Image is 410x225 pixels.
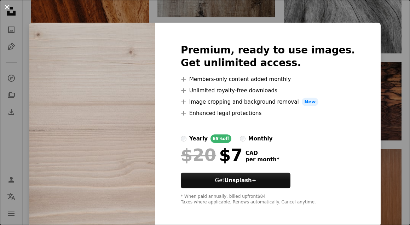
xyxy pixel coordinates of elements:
span: CAD [246,150,279,156]
li: Unlimited royalty-free downloads [181,86,355,95]
span: per month * [246,156,279,163]
button: GetUnsplash+ [181,173,290,188]
input: yearly65%off [181,136,186,142]
input: monthly [240,136,246,142]
li: Members-only content added monthly [181,75,355,83]
h2: Premium, ready to use images. Get unlimited access. [181,44,355,69]
div: monthly [248,134,273,143]
div: $7 [181,146,243,164]
strong: Unsplash+ [224,177,256,184]
span: New [302,98,319,106]
div: 65% off [210,134,231,143]
div: yearly [189,134,208,143]
li: Enhanced legal protections [181,109,355,117]
li: Image cropping and background removal [181,98,355,106]
span: $20 [181,146,216,164]
div: * When paid annually, billed upfront $84 Taxes where applicable. Renews automatically. Cancel any... [181,194,355,205]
